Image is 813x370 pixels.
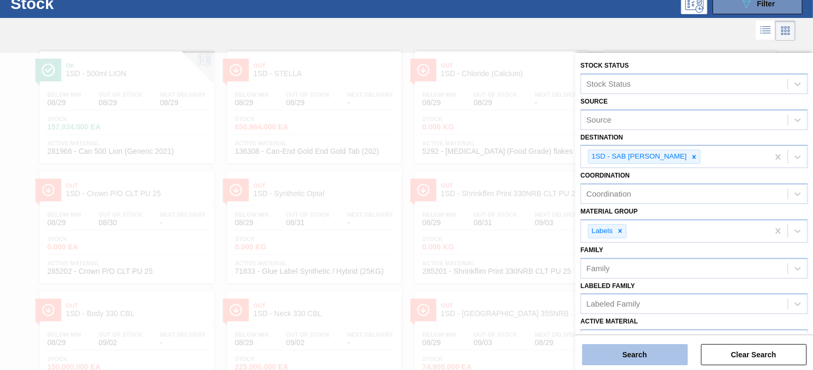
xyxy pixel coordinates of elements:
[581,172,630,179] label: Coordination
[594,43,782,163] a: ÍconeOut1SD - Whirlfloc (20267873)Below Min08/29Out Of Stock08/29Next Delivery-Stock0.000 KGActiv...
[588,150,688,163] div: 1SD - SAB [PERSON_NAME]
[219,43,407,163] a: ÍconeOut1SD - STELLABelow Min08/29Out Of Stock08/29Next Delivery-Stock650,984.000 EAActive Materi...
[581,98,608,105] label: Source
[581,134,623,141] label: Destination
[586,115,612,124] div: Source
[586,264,610,273] div: Family
[588,225,614,238] div: Labels
[586,190,631,199] div: Coordination
[581,282,635,290] label: Labeled Family
[581,246,603,254] label: Family
[407,43,594,163] a: ÍconeOut1SD - Chloride (Calcium)Below Min08/29Out Of Stock08/29Next Delivery-Stock0.000 KGActive ...
[775,21,796,41] div: Card Vision
[756,21,775,41] div: List Vision
[586,300,640,309] div: Labeled Family
[581,62,629,69] label: Stock Status
[581,208,638,215] label: Material Group
[586,79,631,88] div: Stock Status
[32,43,219,163] a: ÍconeOk1SD - 500ml LIONBelow Min08/29Out Of Stock08/29Next Delivery08/29Stock157,934.000 EAActive...
[581,318,638,325] label: Active Material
